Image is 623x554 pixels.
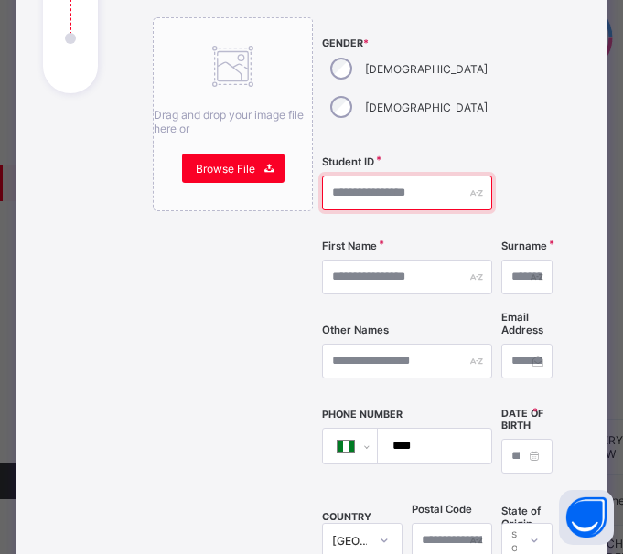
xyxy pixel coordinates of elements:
span: State of Origin [501,505,553,530]
button: Open asap [559,490,614,545]
label: [DEMOGRAPHIC_DATA] [365,101,488,114]
span: Drag and drop your image file here or [154,108,304,135]
label: [DEMOGRAPHIC_DATA] [365,62,488,76]
label: Student ID [322,155,374,168]
label: First Name [322,240,377,252]
span: Gender [322,37,492,49]
label: Email Address [501,311,553,336]
label: Surname [501,240,547,252]
div: [GEOGRAPHIC_DATA] [332,534,369,548]
label: Date of Birth [501,408,553,431]
span: Browse File [196,162,255,176]
label: Phone Number [322,409,403,421]
label: Other Names [322,324,389,336]
div: Drag and drop your image file here orBrowse File [153,17,313,211]
label: Postal Code [412,503,472,516]
span: COUNTRY [322,511,371,523]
